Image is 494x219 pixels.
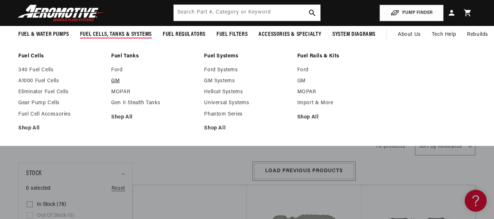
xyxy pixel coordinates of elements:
summary: Tech Help [426,26,461,44]
a: Fuel Cells [18,53,104,60]
a: Fuel Rails & Kits [297,53,383,60]
span: Rebuilds [467,31,488,39]
summary: System Diagrams [327,26,381,43]
a: GM [297,78,383,84]
a: Phantom Series [204,111,290,118]
a: Ford [297,67,383,73]
button: search button [304,5,320,21]
span: 78 products [376,144,406,149]
span: Fuel Cells, Tanks & Systems [80,31,152,38]
a: MOPAR [297,89,383,95]
a: About Us [392,26,426,44]
input: Search by Part Number, Category or Keyword [174,5,321,21]
span: 0 selected [26,185,51,193]
a: GM Systems [204,78,290,84]
a: Shop All [111,114,197,121]
a: MOPAR [111,89,197,95]
a: Ford Systems [204,67,290,73]
a: Shop All [204,125,290,132]
span: Fuel Filters [216,31,248,38]
summary: Rebuilds [461,26,494,44]
a: Fuel Tanks [111,53,197,60]
a: Eliminator Fuel Cells [18,89,104,95]
img: Aeromotive [16,4,107,22]
a: Gen II Stealth Tanks [111,100,197,106]
span: Fuel Regulators [163,31,205,38]
a: GM [111,78,197,84]
summary: Accessories & Specialty [253,26,327,43]
summary: Fuel Regulators [157,26,211,43]
a: Shop All [297,114,383,121]
a: Fuel Systems [204,53,290,60]
span: System Diagrams [332,31,376,38]
summary: Fuel Filters [211,26,253,43]
a: Universal Systems [204,100,290,106]
a: 340 Fuel Cells [18,67,104,73]
span: Out of stock (0) [37,212,74,219]
button: PUMP FINDER [380,5,444,21]
button: Load Previous Products [254,163,354,180]
a: Fuel Cell Accessories [18,111,104,118]
a: Hellcat Systems [204,89,290,95]
a: Import & More [297,100,383,106]
span: Fuel & Water Pumps [18,31,69,38]
summary: Stock (0 selected) [26,163,125,185]
span: In stock (78) [37,201,66,208]
span: Accessories & Specialty [259,31,321,38]
span: About Us [398,32,421,37]
summary: Fuel Cells, Tanks & Systems [75,26,157,43]
a: Ford [111,67,197,73]
span: Tech Help [432,31,456,39]
a: Reset [112,185,125,193]
summary: Fuel & Water Pumps [13,26,75,43]
a: Shop All [18,125,104,132]
span: Stock [26,169,42,179]
a: Gear Pump Cells [18,100,104,106]
a: A1000 Fuel Cells [18,78,104,84]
